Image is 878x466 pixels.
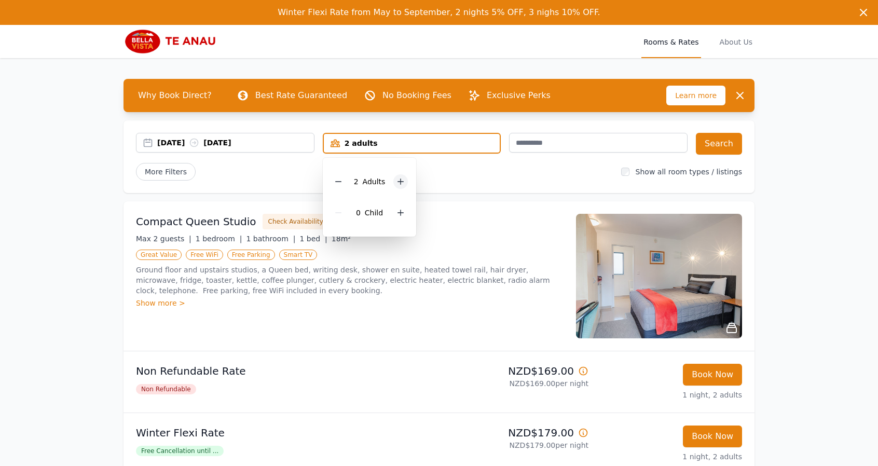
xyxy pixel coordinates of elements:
[136,364,435,378] p: Non Refundable Rate
[227,250,275,260] span: Free Parking
[136,384,196,394] span: Non Refundable
[278,7,600,17] span: Winter Flexi Rate from May to September, 2 nights 5% OFF, 3 nighs 10% OFF.
[443,378,588,389] p: NZD$169.00 per night
[443,364,588,378] p: NZD$169.00
[263,214,329,229] button: Check Availability
[356,209,361,217] span: 0
[136,426,435,440] p: Winter Flexi Rate
[186,250,223,260] span: Free WiFi
[324,138,500,148] div: 2 adults
[363,177,386,186] span: Adult s
[124,29,223,54] img: Bella Vista Te Anau
[718,25,754,58] a: About Us
[136,298,564,308] div: Show more >
[246,235,295,243] span: 1 bathroom |
[136,265,564,296] p: Ground floor and upstairs studios, a Queen bed, writing desk, shower en suite, heated towel rail,...
[136,446,224,456] span: Free Cancellation until ...
[279,250,318,260] span: Smart TV
[157,138,314,148] div: [DATE] [DATE]
[136,214,256,229] h3: Compact Queen Studio
[196,235,242,243] span: 1 bedroom |
[299,235,327,243] span: 1 bed |
[382,89,451,102] p: No Booking Fees
[597,451,742,462] p: 1 night, 2 adults
[354,177,359,186] span: 2
[332,235,351,243] span: 18m²
[136,235,191,243] span: Max 2 guests |
[136,163,196,181] span: More Filters
[443,426,588,440] p: NZD$179.00
[683,364,742,386] button: Book Now
[136,250,182,260] span: Great Value
[636,168,742,176] label: Show all room types / listings
[597,390,742,400] p: 1 night, 2 adults
[487,89,551,102] p: Exclusive Perks
[666,86,725,105] span: Learn more
[255,89,347,102] p: Best Rate Guaranteed
[696,133,742,155] button: Search
[641,25,701,58] a: Rooms & Rates
[365,209,383,217] span: Child
[130,85,220,106] span: Why Book Direct?
[443,440,588,450] p: NZD$179.00 per night
[683,426,742,447] button: Book Now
